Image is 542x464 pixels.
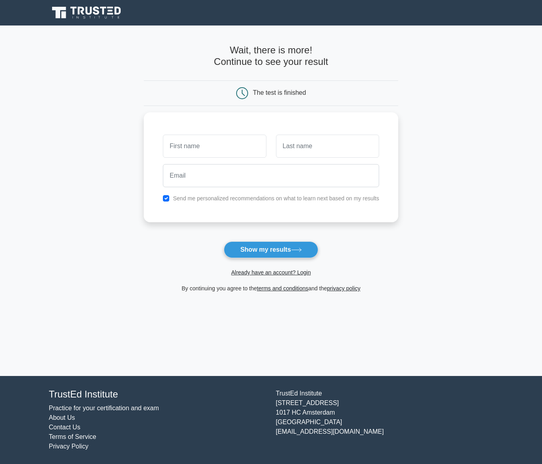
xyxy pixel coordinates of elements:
[276,135,379,158] input: Last name
[231,269,311,276] a: Already have an account? Login
[49,414,75,421] a: About Us
[327,285,360,292] a: privacy policy
[49,424,80,431] a: Contact Us
[224,241,318,258] button: Show my results
[271,389,498,451] div: TrustEd Institute [STREET_ADDRESS] 1017 HC Amsterdam [GEOGRAPHIC_DATA] [EMAIL_ADDRESS][DOMAIN_NAME]
[49,405,159,411] a: Practice for your certification and exam
[253,89,306,96] div: The test is finished
[49,389,266,400] h4: TrustEd Institute
[257,285,308,292] a: terms and conditions
[144,45,398,68] h4: Wait, there is more! Continue to see your result
[173,195,379,202] label: Send me personalized recommendations on what to learn next based on my results
[49,433,96,440] a: Terms of Service
[163,135,266,158] input: First name
[163,164,379,187] input: Email
[49,443,89,450] a: Privacy Policy
[139,284,403,293] div: By continuing you agree to the and the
